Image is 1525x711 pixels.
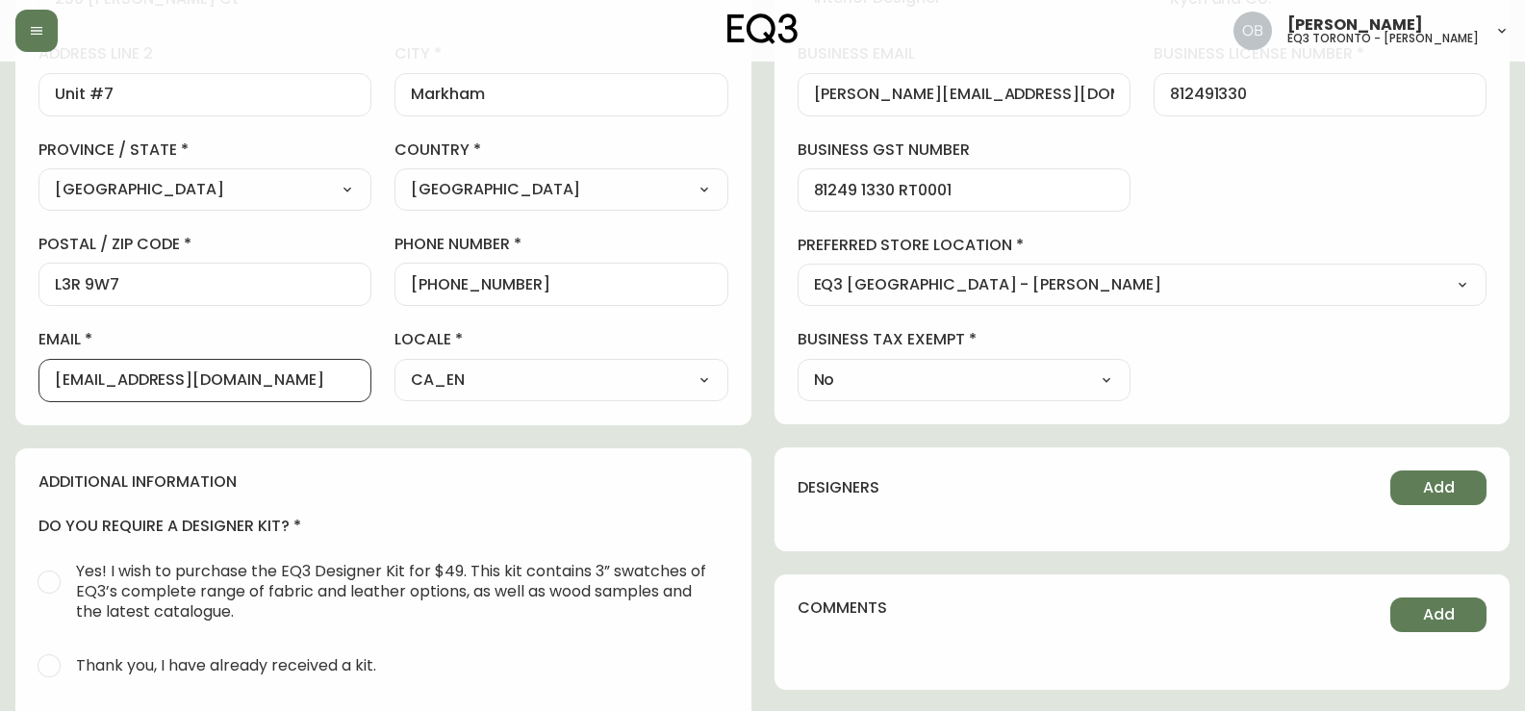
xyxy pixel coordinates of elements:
[1390,470,1487,505] button: Add
[38,329,371,350] label: email
[76,561,713,622] span: Yes! I wish to purchase the EQ3 Designer Kit for $49. This kit contains 3” swatches of EQ3’s comp...
[798,329,1131,350] label: business tax exempt
[1423,477,1455,498] span: Add
[1233,12,1272,50] img: 8e0065c524da89c5c924d5ed86cfe468
[76,655,376,675] span: Thank you, I have already received a kit.
[798,235,1487,256] label: preferred store location
[798,597,887,619] h4: comments
[798,140,1131,161] label: business gst number
[1423,604,1455,625] span: Add
[394,329,727,350] label: locale
[38,471,728,493] h4: additional information
[798,477,879,498] h4: designers
[38,234,371,255] label: postal / zip code
[1390,597,1487,632] button: Add
[394,234,727,255] label: phone number
[394,140,727,161] label: country
[727,13,799,44] img: logo
[1287,33,1479,44] h5: eq3 toronto - [PERSON_NAME]
[38,140,371,161] label: province / state
[1287,17,1423,33] span: [PERSON_NAME]
[38,516,728,537] h4: do you require a designer kit?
